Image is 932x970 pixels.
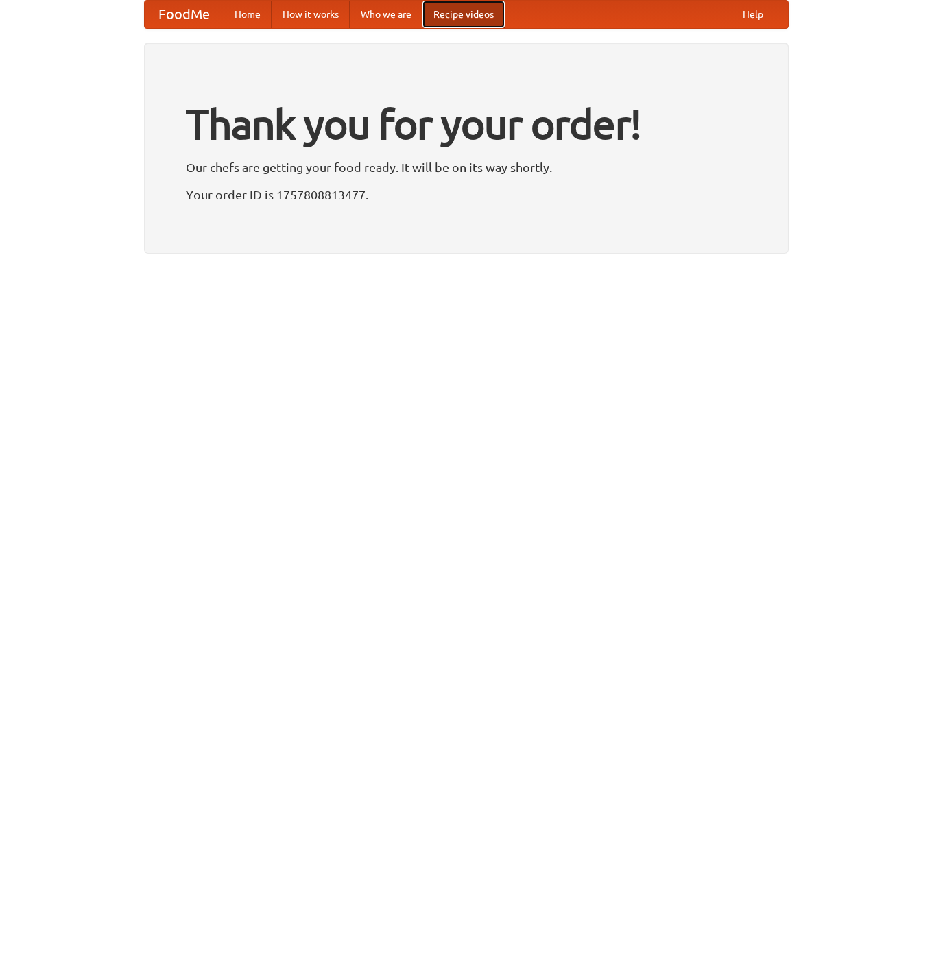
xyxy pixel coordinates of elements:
[732,1,774,28] a: Help
[186,91,747,157] h1: Thank you for your order!
[186,157,747,178] p: Our chefs are getting your food ready. It will be on its way shortly.
[422,1,505,28] a: Recipe videos
[186,184,747,205] p: Your order ID is 1757808813477.
[272,1,350,28] a: How it works
[145,1,224,28] a: FoodMe
[224,1,272,28] a: Home
[350,1,422,28] a: Who we are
